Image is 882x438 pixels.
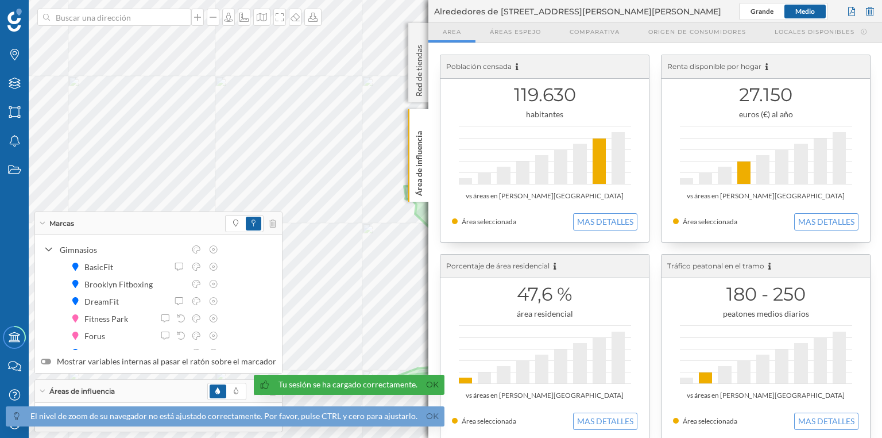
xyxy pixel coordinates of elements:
[23,8,64,18] span: Soporte
[683,417,737,425] span: Área seleccionada
[7,9,22,32] img: Geoblink Logo
[751,7,773,16] span: Grande
[452,308,637,320] div: área residencial
[452,283,637,305] h1: 47,6 %
[775,28,854,36] span: Locales disponibles
[452,390,637,401] div: vs áreas en [PERSON_NAME][GEOGRAPHIC_DATA]
[673,84,858,106] h1: 27.150
[648,28,746,36] span: Origen de consumidores
[84,330,111,342] div: Forus
[60,244,185,256] div: Gimnasios
[452,109,637,120] div: habitantes
[673,283,858,305] h1: 180 - 250
[84,313,134,325] div: Fitness Park
[683,217,737,226] span: Área seleccionada
[423,410,442,423] a: Ok
[673,390,858,401] div: vs áreas en [PERSON_NAME][GEOGRAPHIC_DATA]
[673,190,858,202] div: vs áreas en [PERSON_NAME][GEOGRAPHIC_DATA]
[490,28,541,36] span: Áreas espejo
[423,378,442,391] a: Ok
[84,278,158,290] div: Brooklyn Fitboxing
[440,55,649,79] div: Población censada
[573,213,637,230] button: MAS DETALLES
[573,413,637,430] button: MAS DETALLES
[278,379,417,390] div: Tu sesión se ha cargado correctamente.
[30,410,417,422] div: El nivel de zoom de su navegador no está ajustado correctamente. Por favor, pulse CTRL y cero par...
[661,255,870,278] div: Tráfico peatonal en el tramo
[462,417,516,425] span: Área seleccionada
[794,213,858,230] button: MAS DETALLES
[794,413,858,430] button: MAS DETALLES
[570,28,620,36] span: Comparativa
[452,190,637,202] div: vs áreas en [PERSON_NAME][GEOGRAPHIC_DATA]
[49,218,74,229] span: Marcas
[413,126,425,196] p: Área de influencia
[84,261,119,273] div: BasicFit
[452,84,637,106] h1: 119.630
[443,28,461,36] span: Area
[673,109,858,120] div: euros (€) al año
[462,217,516,226] span: Área seleccionada
[673,308,858,320] div: peatones medios diarios
[413,40,425,97] p: Red de tiendas
[84,347,125,359] div: Viva Gym
[41,356,276,367] label: Mostrar variables internas al pasar el ratón sobre el marcador
[661,55,870,79] div: Renta disponible por hogar
[795,7,815,16] span: Medio
[84,295,125,308] div: DreamFit
[434,6,721,17] span: Alrededores de [STREET_ADDRESS][PERSON_NAME][PERSON_NAME]
[440,255,649,278] div: Porcentaje de área residencial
